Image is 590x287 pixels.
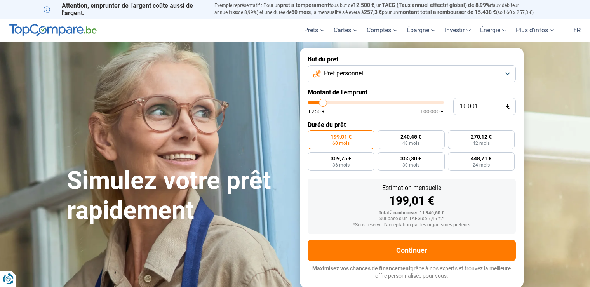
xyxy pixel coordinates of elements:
a: Comptes [362,19,402,42]
div: Estimation mensuelle [314,185,510,191]
a: Épargne [402,19,440,42]
button: Continuer [308,240,516,261]
div: 199,01 € [314,195,510,207]
span: 365,30 € [400,156,421,161]
label: Durée du prêt [308,121,516,129]
span: prêt à tempérament [280,2,329,8]
span: 24 mois [473,163,490,167]
h1: Simulez votre prêt rapidement [67,166,291,226]
div: Total à rembourser: 11 940,60 € [314,210,510,216]
img: TopCompare [9,24,97,37]
span: 257,3 € [364,9,382,15]
span: 60 mois [291,9,311,15]
span: 36 mois [332,163,350,167]
label: But du prêt [308,56,516,63]
span: 60 mois [332,141,350,146]
a: Prêts [299,19,329,42]
span: Maximisez vos chances de financement [312,265,411,271]
a: Cartes [329,19,362,42]
span: 240,45 € [400,134,421,139]
p: Exemple représentatif : Pour un tous but de , un (taux débiteur annuel de 8,99%) et une durée de ... [214,2,547,16]
span: 100 000 € [420,109,444,114]
span: 270,12 € [471,134,492,139]
p: Attention, emprunter de l'argent coûte aussi de l'argent. [44,2,205,17]
span: € [506,103,510,110]
span: 309,75 € [331,156,352,161]
span: 1 250 € [308,109,325,114]
span: Prêt personnel [324,69,363,78]
span: 30 mois [402,163,419,167]
span: 42 mois [473,141,490,146]
span: 199,01 € [331,134,352,139]
a: Énergie [475,19,511,42]
a: fr [569,19,585,42]
div: Sur base d'un TAEG de 7,45 %* [314,216,510,222]
span: fixe [229,9,238,15]
span: 12.500 € [353,2,374,8]
p: grâce à nos experts et trouvez la meilleure offre personnalisée pour vous. [308,265,516,280]
div: *Sous réserve d'acceptation par les organismes prêteurs [314,223,510,228]
span: montant total à rembourser de 15.438 € [398,9,496,15]
label: Montant de l'emprunt [308,89,516,96]
span: 48 mois [402,141,419,146]
a: Investir [440,19,475,42]
span: 448,71 € [471,156,492,161]
button: Prêt personnel [308,65,516,82]
span: TAEG (Taux annuel effectif global) de 8,99% [382,2,490,8]
a: Plus d'infos [511,19,559,42]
